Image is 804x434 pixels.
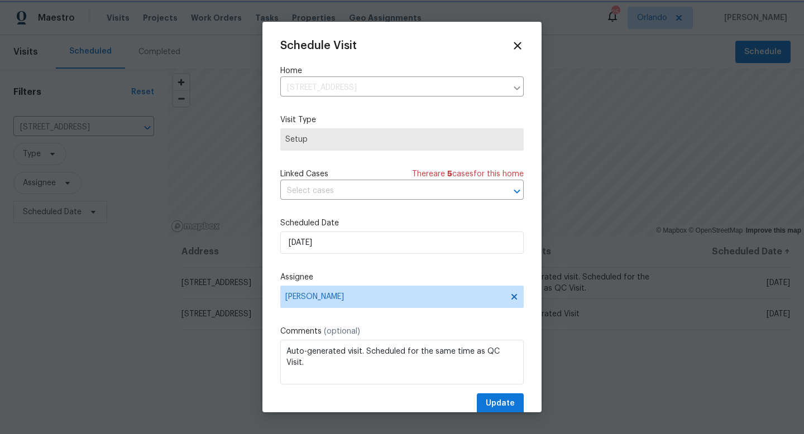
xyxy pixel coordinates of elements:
[280,79,507,97] input: Enter in an address
[285,134,519,145] span: Setup
[280,272,524,283] label: Assignee
[280,232,524,254] input: M/D/YYYY
[280,168,328,180] span: Linked Cases
[280,114,524,126] label: Visit Type
[412,168,524,180] span: There are case s for this home
[280,326,524,337] label: Comments
[280,340,524,384] textarea: Auto-generated visit. Scheduled for the same time as QC Visit.
[477,393,524,414] button: Update
[280,65,524,76] label: Home
[447,170,452,178] span: 5
[511,40,524,52] span: Close
[285,292,504,301] span: [PERSON_NAME]
[324,327,360,335] span: (optional)
[280,40,357,51] span: Schedule Visit
[280,182,492,200] input: Select cases
[486,397,515,411] span: Update
[280,218,524,229] label: Scheduled Date
[509,184,525,199] button: Open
